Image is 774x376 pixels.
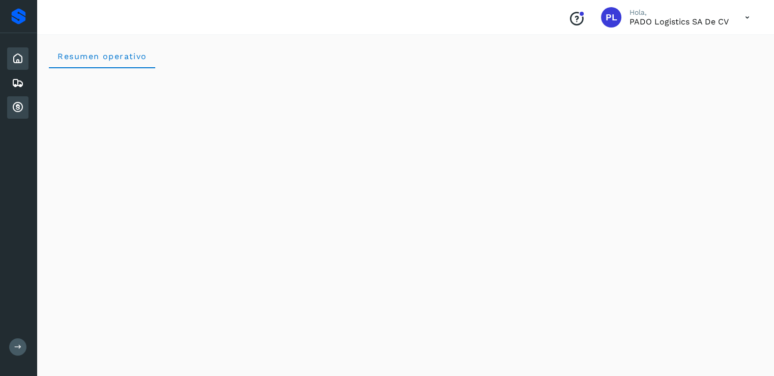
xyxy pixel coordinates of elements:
[7,96,28,119] div: Cuentas por cobrar
[629,17,729,26] p: PADO Logistics SA de CV
[7,72,28,94] div: Embarques
[7,47,28,70] div: Inicio
[629,8,729,17] p: Hola,
[57,51,147,61] span: Resumen operativo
